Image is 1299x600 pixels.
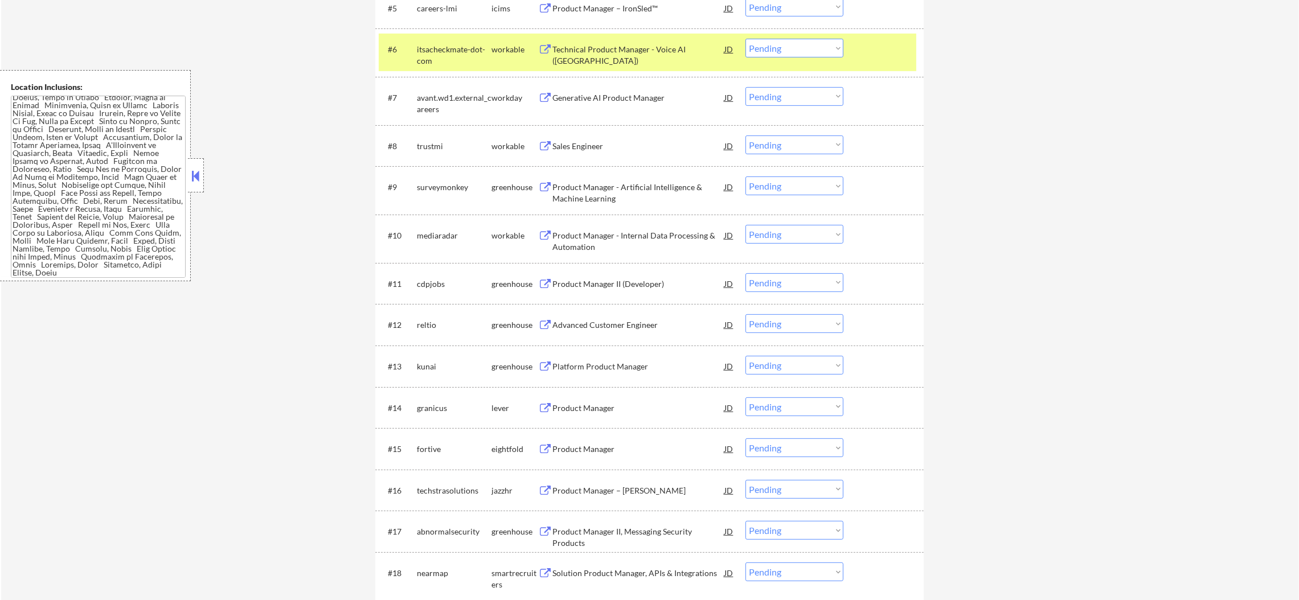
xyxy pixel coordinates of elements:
div: JD [723,356,735,376]
div: Location Inclusions: [11,81,186,93]
div: #5 [388,3,408,14]
div: Sales Engineer [552,141,724,152]
div: nearmap [417,568,491,579]
div: icims [491,3,538,14]
div: avant.wd1.external_careers [417,92,491,114]
div: JD [723,314,735,335]
div: #18 [388,568,408,579]
div: greenhouse [491,361,538,372]
div: careers-lmi [417,3,491,14]
div: JD [723,225,735,245]
div: Solution Product Manager, APIs & Integrations [552,568,724,579]
div: greenhouse [491,278,538,290]
div: #6 [388,44,408,55]
div: #10 [388,230,408,241]
div: Platform Product Manager [552,361,724,372]
div: Product Manager [552,443,724,455]
div: #8 [388,141,408,152]
div: #9 [388,182,408,193]
div: techstrasolutions [417,485,491,496]
div: workable [491,230,538,241]
div: fortive [417,443,491,455]
div: Generative AI Product Manager [552,92,724,104]
div: Product Manager – IronSled™ [552,3,724,14]
div: #14 [388,402,408,414]
div: jazzhr [491,485,538,496]
div: eightfold [491,443,538,455]
div: Product Manager [552,402,724,414]
div: surveymonkey [417,182,491,193]
div: Product Manager - Internal Data Processing & Automation [552,230,724,252]
div: #15 [388,443,408,455]
div: trustmi [417,141,491,152]
div: granicus [417,402,491,414]
div: mediaradar [417,230,491,241]
div: JD [723,397,735,418]
div: JD [723,480,735,500]
div: greenhouse [491,182,538,193]
div: kunai [417,361,491,372]
div: #11 [388,278,408,290]
div: reltio [417,319,491,331]
div: abnormalsecurity [417,526,491,537]
div: JD [723,87,735,108]
div: Product Manager – [PERSON_NAME] [552,485,724,496]
div: JD [723,521,735,541]
div: workday [491,92,538,104]
div: #12 [388,319,408,331]
div: Product Manager II (Developer) [552,278,724,290]
div: JD [723,176,735,197]
div: JD [723,135,735,156]
div: JD [723,438,735,459]
div: lever [491,402,538,414]
div: itsacheckmate-dot-com [417,44,491,66]
div: JD [723,273,735,294]
div: #17 [388,526,408,537]
div: Product Manager II, Messaging Security Products [552,526,724,548]
div: Technical Product Manager - Voice AI ([GEOGRAPHIC_DATA]) [552,44,724,66]
div: workable [491,44,538,55]
div: JD [723,39,735,59]
div: workable [491,141,538,152]
div: smartrecruiters [491,568,538,590]
div: #16 [388,485,408,496]
div: Advanced Customer Engineer [552,319,724,331]
div: #13 [388,361,408,372]
div: Product Manager - Artificial Intelligence & Machine Learning [552,182,724,204]
div: cdpjobs [417,278,491,290]
div: JD [723,562,735,583]
div: #7 [388,92,408,104]
div: greenhouse [491,319,538,331]
div: greenhouse [491,526,538,537]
